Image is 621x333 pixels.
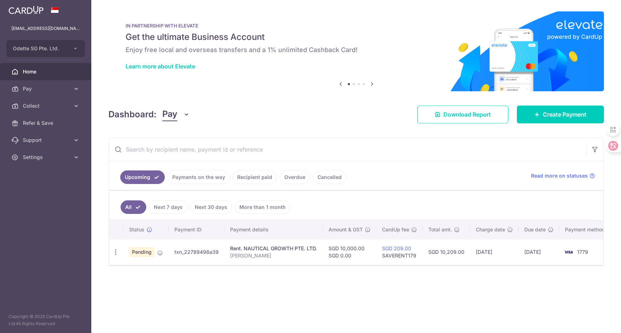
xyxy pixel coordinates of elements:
[524,226,546,233] span: Due date
[126,63,195,70] a: Learn more about Elevate
[531,172,595,179] a: Read more on statuses
[224,220,323,239] th: Payment details
[543,110,586,119] span: Create Payment
[531,172,588,179] span: Read more on statuses
[230,245,317,252] div: Rent. NAUTICAL GROWTH PTE. LTD.
[126,31,587,43] h5: Get the ultimate Business Account
[382,245,411,251] a: SGD 209.00
[23,85,70,92] span: Pay
[423,239,470,265] td: SGD 10,209.00
[108,108,157,121] h4: Dashboard:
[126,23,587,29] p: IN PARTNERSHIP WITH ELEVATE
[9,6,44,14] img: CardUp
[6,40,85,57] button: Odette SG Pte. Ltd.
[23,154,70,161] span: Settings
[575,312,614,329] iframe: Opens a widget where you can find more information
[561,248,576,256] img: Bank Card
[230,252,317,259] p: [PERSON_NAME]
[417,106,508,123] a: Download Report
[162,108,190,121] button: Pay
[129,247,154,257] span: Pending
[323,239,376,265] td: SGD 10,000.00 SGD 0.00
[376,239,423,265] td: SAVERENT179
[23,68,70,75] span: Home
[121,200,146,214] a: All
[23,119,70,127] span: Refer & Save
[313,170,346,184] a: Cancelled
[11,25,80,32] p: [EMAIL_ADDRESS][DOMAIN_NAME]
[235,200,290,214] a: More than 1 month
[162,108,177,121] span: Pay
[382,226,409,233] span: CardUp fee
[329,226,363,233] span: Amount & GST
[428,226,452,233] span: Total amt.
[109,138,586,161] input: Search by recipient name, payment id or reference
[129,226,144,233] span: Status
[443,110,491,119] span: Download Report
[149,200,187,214] a: Next 7 days
[168,170,230,184] a: Payments on the way
[23,102,70,109] span: Collect
[13,45,66,52] span: Odette SG Pte. Ltd.
[519,239,559,265] td: [DATE]
[476,226,505,233] span: Charge date
[108,11,604,91] img: Renovation banner
[190,200,232,214] a: Next 30 days
[120,170,165,184] a: Upcoming
[559,220,614,239] th: Payment method
[23,137,70,144] span: Support
[233,170,277,184] a: Recipient paid
[577,249,588,255] span: 1779
[517,106,604,123] a: Create Payment
[470,239,519,265] td: [DATE]
[169,220,224,239] th: Payment ID
[280,170,310,184] a: Overdue
[126,46,587,54] h6: Enjoy free local and overseas transfers and a 1% unlimited Cashback Card!
[169,239,224,265] td: txn_22789498a39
